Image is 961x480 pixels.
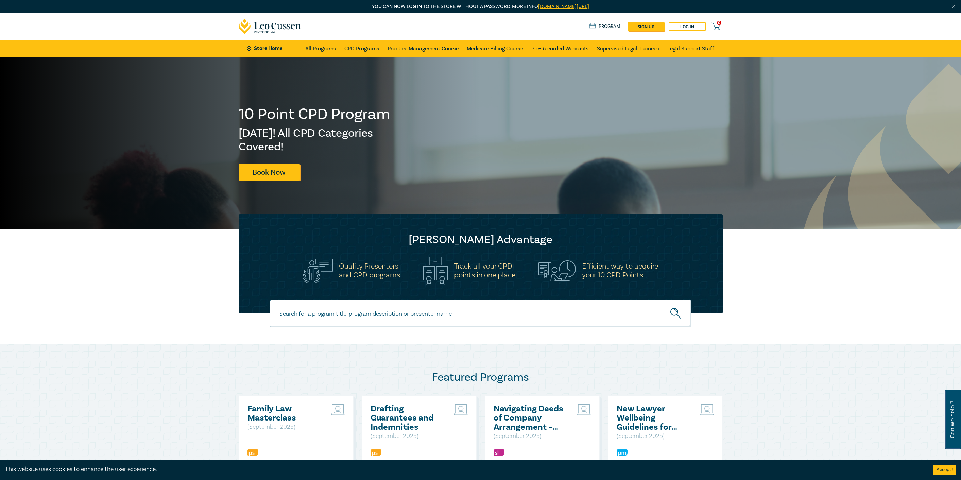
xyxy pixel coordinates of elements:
a: Family Law Masterclass [247,404,321,423]
p: ( September 2025 ) [371,432,444,441]
div: This website uses cookies to enhance the user experience. [5,465,923,474]
a: Book Now [239,164,300,181]
a: Drafting Guarantees and Indemnities [371,404,444,432]
a: Program [589,23,621,30]
img: Live Stream [700,404,714,415]
span: 0 [717,21,721,25]
a: Navigating Deeds of Company Arrangement – Strategy and Structure [494,404,567,432]
img: Track all your CPD<br>points in one place [423,257,448,285]
img: Live Stream [331,404,345,415]
a: CPD Programs [344,40,379,57]
a: Supervised Legal Trainees [597,40,659,57]
span: Can we help ? [949,394,956,445]
h1: 10 Point CPD Program [239,105,391,123]
img: Substantive Law [494,449,504,456]
a: [DOMAIN_NAME][URL] [538,3,589,10]
img: Live Stream [454,404,468,415]
img: Close [951,4,957,10]
a: sign up [628,22,665,31]
a: Legal Support Staff [667,40,714,57]
input: Search for a program title, program description or presenter name [270,300,691,327]
p: You can now log in to the store without a password. More info [239,3,723,11]
p: ( September 2025 ) [494,432,567,441]
a: All Programs [305,40,336,57]
a: Store Home [247,45,294,52]
h2: [DATE]! All CPD Categories Covered! [239,126,391,154]
button: Accept cookies [933,465,956,475]
h5: Track all your CPD points in one place [454,262,515,279]
p: ( September 2025 ) [617,432,690,441]
h2: Featured Programs [239,371,723,384]
a: New Lawyer Wellbeing Guidelines for Legal Workplaces [617,404,690,432]
h5: Quality Presenters and CPD programs [339,262,400,279]
img: Professional Skills [371,449,381,456]
img: Live Stream [577,404,591,415]
img: Professional Skills [247,449,258,456]
a: Pre-Recorded Webcasts [531,40,589,57]
img: Quality Presenters<br>and CPD programs [303,259,333,283]
img: Efficient way to acquire<br>your 10 CPD Points [538,260,576,281]
h2: [PERSON_NAME] Advantage [252,233,709,246]
img: Practice Management & Business Skills [617,449,628,456]
p: ( September 2025 ) [247,423,321,431]
a: Log in [669,22,706,31]
a: Medicare Billing Course [467,40,523,57]
h5: Efficient way to acquire your 10 CPD Points [582,262,658,279]
a: Practice Management Course [388,40,459,57]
